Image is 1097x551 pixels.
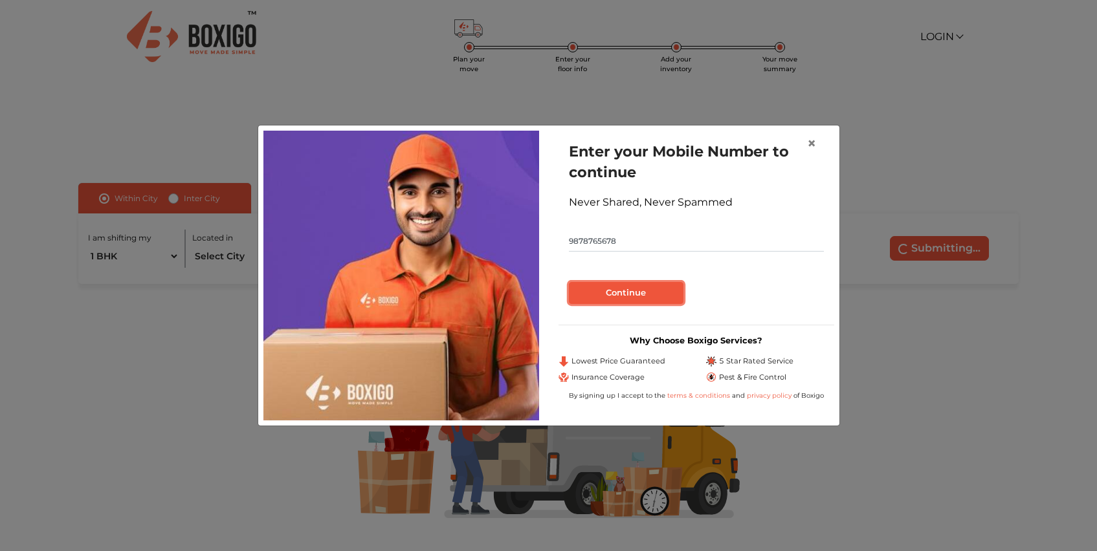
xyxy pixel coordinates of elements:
span: Lowest Price Guaranteed [571,356,665,367]
span: 5 Star Rated Service [719,356,793,367]
img: relocation-img [263,131,539,420]
a: terms & conditions [667,391,732,400]
button: Continue [569,282,683,304]
input: Mobile No [569,231,824,252]
h1: Enter your Mobile Number to continue [569,141,824,182]
span: × [807,134,816,153]
h3: Why Choose Boxigo Services? [559,336,834,345]
span: Insurance Coverage [571,372,645,383]
div: By signing up I accept to the and of Boxigo [559,391,834,400]
button: Close [797,125,826,162]
div: Never Shared, Never Spammed [569,195,824,210]
span: Pest & Fire Control [719,372,786,383]
a: privacy policy [745,391,793,400]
